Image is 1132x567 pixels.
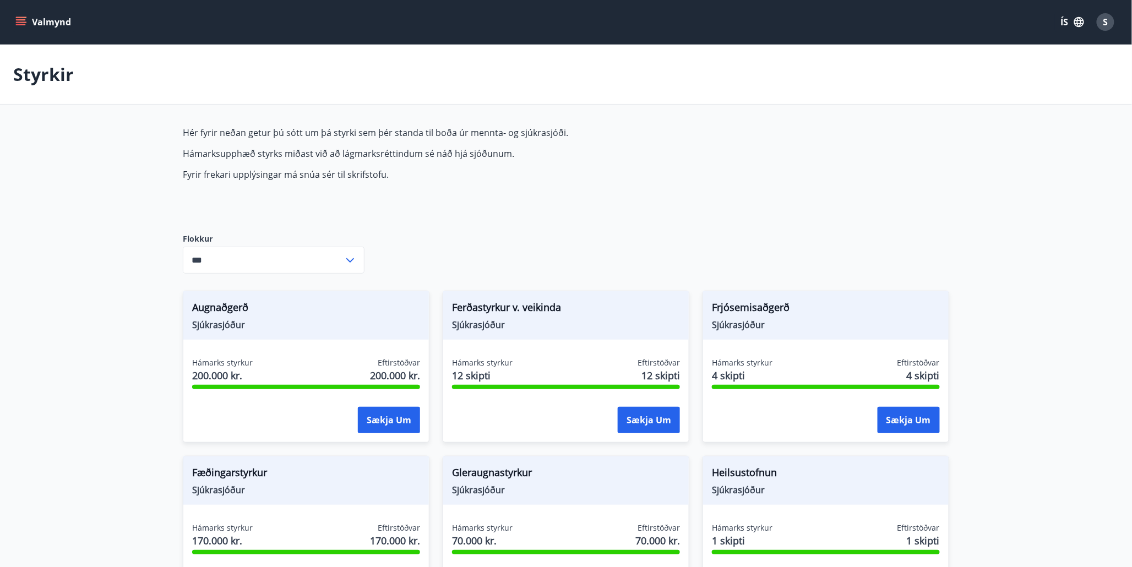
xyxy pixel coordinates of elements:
button: ÍS [1055,12,1090,32]
span: Sjúkrasjóður [192,319,420,331]
span: 200.000 kr. [370,368,420,383]
p: Styrkir [13,62,74,86]
span: 1 skipti [907,533,940,548]
span: Gleraugnastyrkur [452,465,680,484]
button: Sækja um [358,407,420,433]
span: Eftirstöðvar [638,522,680,533]
p: Hér fyrir neðan getur þú sótt um þá styrki sem þér standa til boða úr mennta- og sjúkrasjóði. [183,127,703,139]
button: S [1092,9,1119,35]
span: Eftirstöðvar [378,357,420,368]
span: 70.000 kr. [452,533,513,548]
span: Sjúkrasjóður [192,484,420,496]
button: Sækja um [878,407,940,433]
p: Hámarksupphæð styrks miðast við að lágmarksréttindum sé náð hjá sjóðunum. [183,148,703,160]
span: Fæðingarstyrkur [192,465,420,484]
span: Sjúkrasjóður [712,319,940,331]
span: Hámarks styrkur [712,522,772,533]
span: Sjúkrasjóður [452,484,680,496]
p: Fyrir frekari upplýsingar má snúa sér til skrifstofu. [183,168,703,181]
span: 200.000 kr. [192,368,253,383]
span: Heilsustofnun [712,465,940,484]
button: menu [13,12,75,32]
span: 4 skipti [907,368,940,383]
button: Sækja um [618,407,680,433]
span: 12 skipti [452,368,513,383]
span: Eftirstöðvar [897,357,940,368]
span: 1 skipti [712,533,772,548]
span: Hámarks styrkur [712,357,772,368]
span: Hámarks styrkur [452,522,513,533]
span: Frjósemisaðgerð [712,300,940,319]
span: Sjúkrasjóður [452,319,680,331]
span: 4 skipti [712,368,772,383]
span: S [1103,16,1108,28]
span: Eftirstöðvar [897,522,940,533]
span: 70.000 kr. [635,533,680,548]
span: Hámarks styrkur [192,357,253,368]
label: Flokkur [183,233,364,244]
span: Eftirstöðvar [638,357,680,368]
span: 12 skipti [641,368,680,383]
span: Hámarks styrkur [452,357,513,368]
span: Augnaðgerð [192,300,420,319]
span: Sjúkrasjóður [712,484,940,496]
span: 170.000 kr. [192,533,253,548]
span: Hámarks styrkur [192,522,253,533]
span: 170.000 kr. [370,533,420,548]
span: Ferðastyrkur v. veikinda [452,300,680,319]
span: Eftirstöðvar [378,522,420,533]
